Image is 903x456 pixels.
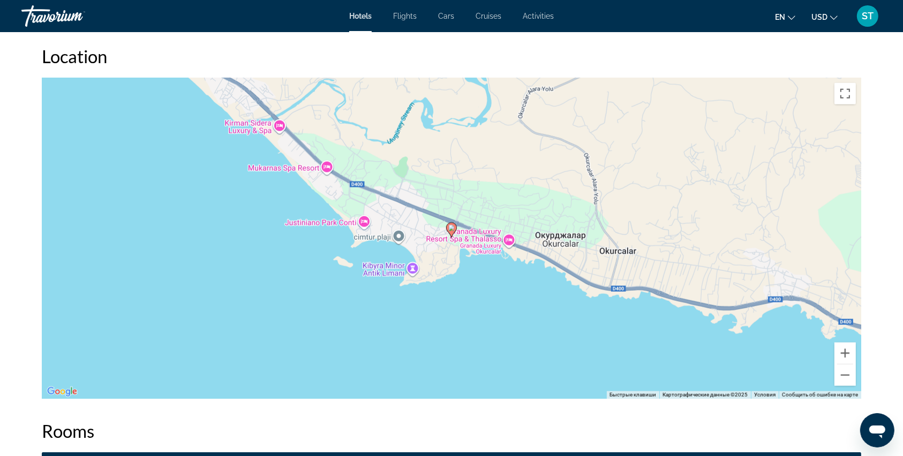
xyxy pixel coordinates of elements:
[862,11,874,21] span: ST
[834,364,856,386] button: Уменьшить
[438,12,454,20] a: Cars
[393,12,417,20] a: Flights
[349,12,372,20] a: Hotels
[834,83,856,104] button: Включить полноэкранный режим
[44,385,80,399] a: Открыть эту область в Google Картах (в новом окне)
[854,5,882,27] button: User Menu
[775,13,785,21] span: en
[523,12,554,20] a: Activities
[21,2,129,30] a: Travorium
[476,12,501,20] a: Cruises
[834,343,856,364] button: Увеличить
[754,392,776,398] a: Условия (ссылка откроется в новой вкладке)
[42,45,861,67] h2: Location
[42,420,861,442] h2: Rooms
[782,392,858,398] a: Сообщить об ошибке на карте
[663,392,748,398] span: Картографические данные ©2025
[811,9,838,25] button: Change currency
[775,9,795,25] button: Change language
[44,385,80,399] img: Google
[811,13,827,21] span: USD
[860,413,894,447] iframe: Кнопка запуска окна обмена сообщениями
[609,391,656,399] button: Быстрые клавиши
